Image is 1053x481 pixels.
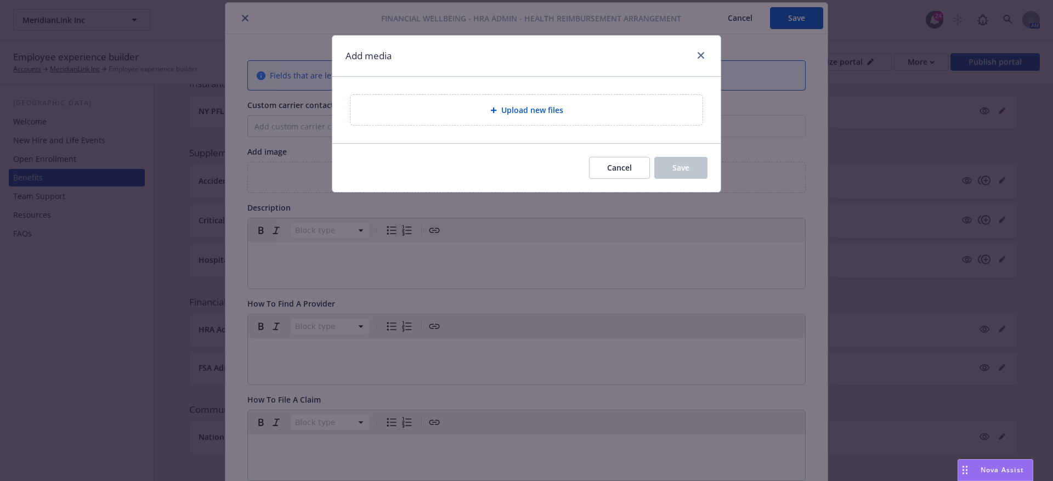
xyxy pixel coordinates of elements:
div: Drag to move [958,460,972,480]
span: Nova Assist [981,465,1024,474]
button: Save [654,157,707,179]
div: Upload new files [350,94,703,126]
span: Upload new files [501,104,563,116]
button: Nova Assist [958,459,1033,481]
span: Cancel [607,162,632,173]
span: Save [672,162,689,173]
button: Cancel [589,157,650,179]
h1: Add media [346,49,392,63]
a: close [694,49,707,62]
